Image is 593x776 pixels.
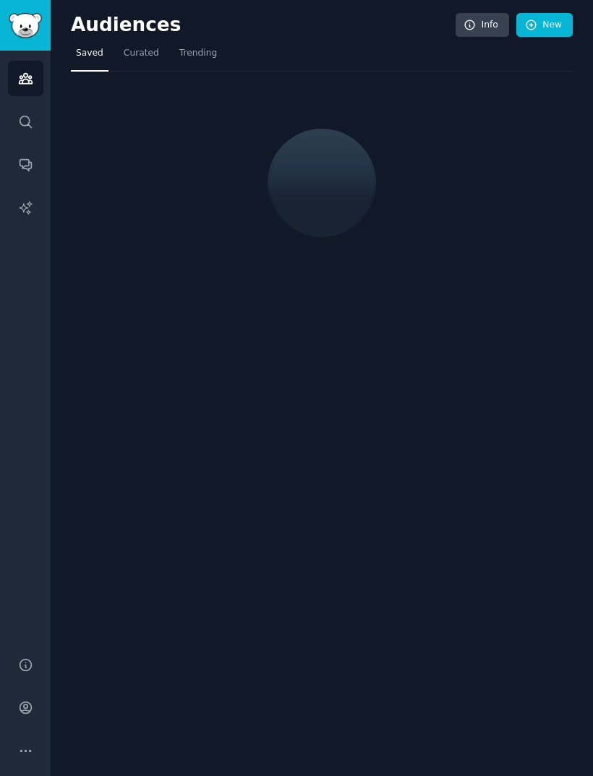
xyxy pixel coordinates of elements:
[119,42,164,72] a: Curated
[179,47,217,60] span: Trending
[71,14,456,37] h2: Audiences
[174,42,222,72] a: Trending
[124,47,159,60] span: Curated
[516,13,573,38] a: New
[76,47,103,60] span: Saved
[456,13,509,38] a: Info
[9,13,42,38] img: GummySearch logo
[71,42,108,72] a: Saved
